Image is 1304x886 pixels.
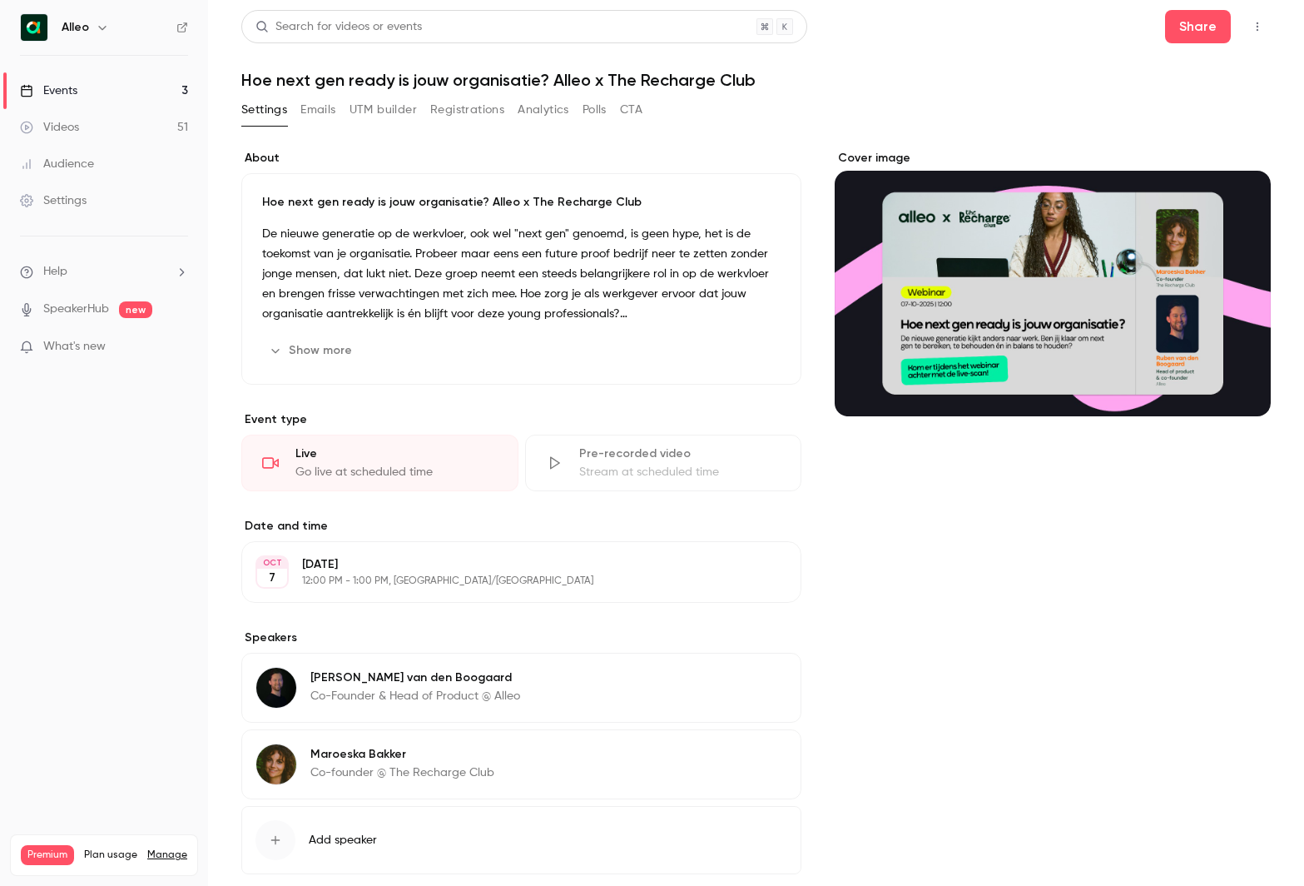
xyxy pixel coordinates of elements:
[241,411,801,428] p: Event type
[147,849,187,862] a: Manage
[295,464,498,480] div: Go live at scheduled time
[241,70,1271,90] h1: Hoe next gen ready is jouw organisatie? Alleo x The Recharge Club
[620,97,642,123] button: CTA
[241,518,801,535] label: Date and time
[21,845,74,865] span: Premium
[835,150,1271,416] section: Cover image
[262,337,362,364] button: Show more
[300,97,335,123] button: Emails
[241,435,518,491] div: LiveGo live at scheduled time
[310,688,520,704] p: Co-Founder & Head of Product @ Alleo
[257,557,287,569] div: OCT
[579,445,781,462] div: Pre-recorded video
[20,82,77,99] div: Events
[525,435,802,491] div: Pre-recorded videoStream at scheduled time
[302,556,713,573] p: [DATE]
[350,97,417,123] button: UTM builder
[43,263,67,281] span: Help
[579,464,781,480] div: Stream at scheduled time
[84,849,137,862] span: Plan usage
[20,119,79,136] div: Videos
[241,729,801,799] div: Maroeska BakkerMaroeska BakkerCo-founder @ The Recharge Club
[241,150,801,167] label: About
[256,668,296,708] img: Ruben van den Boogaard
[262,194,781,211] p: Hoe next gen ready is jouw organisatie? Alleo x The Recharge Club
[1165,10,1231,43] button: Share
[20,263,188,281] li: help-dropdown-opener
[430,97,504,123] button: Registrations
[43,301,109,318] a: SpeakerHub
[241,97,287,123] button: Settings
[20,192,87,209] div: Settings
[241,653,801,723] div: Ruben van den Boogaard[PERSON_NAME] van den BoogaardCo-Founder & Head of Product @ Alleo
[119,301,152,318] span: new
[583,97,607,123] button: Polls
[241,630,801,646] label: Speakers
[310,669,520,686] p: [PERSON_NAME] van den Boogaard
[835,150,1271,167] label: Cover image
[302,575,713,588] p: 12:00 PM - 1:00 PM, [GEOGRAPHIC_DATA]/[GEOGRAPHIC_DATA]
[20,156,94,172] div: Audience
[256,744,296,784] img: Maroeska Bakker
[269,570,275,586] p: 7
[309,832,377,849] span: Add speaker
[43,338,106,356] span: What's new
[241,806,801,874] button: Add speaker
[21,14,47,41] img: Alleo
[168,340,188,355] iframe: Noticeable Trigger
[262,224,781,324] p: De nieuwe generatie op de werkvloer, ook wel "next gen" genoemd, is geen hype, het is de toekomst...
[310,746,494,763] p: Maroeska Bakker
[62,19,89,36] h6: Alleo
[255,18,422,36] div: Search for videos or events
[310,764,494,781] p: Co-founder @ The Recharge Club
[518,97,569,123] button: Analytics
[295,445,498,462] div: Live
